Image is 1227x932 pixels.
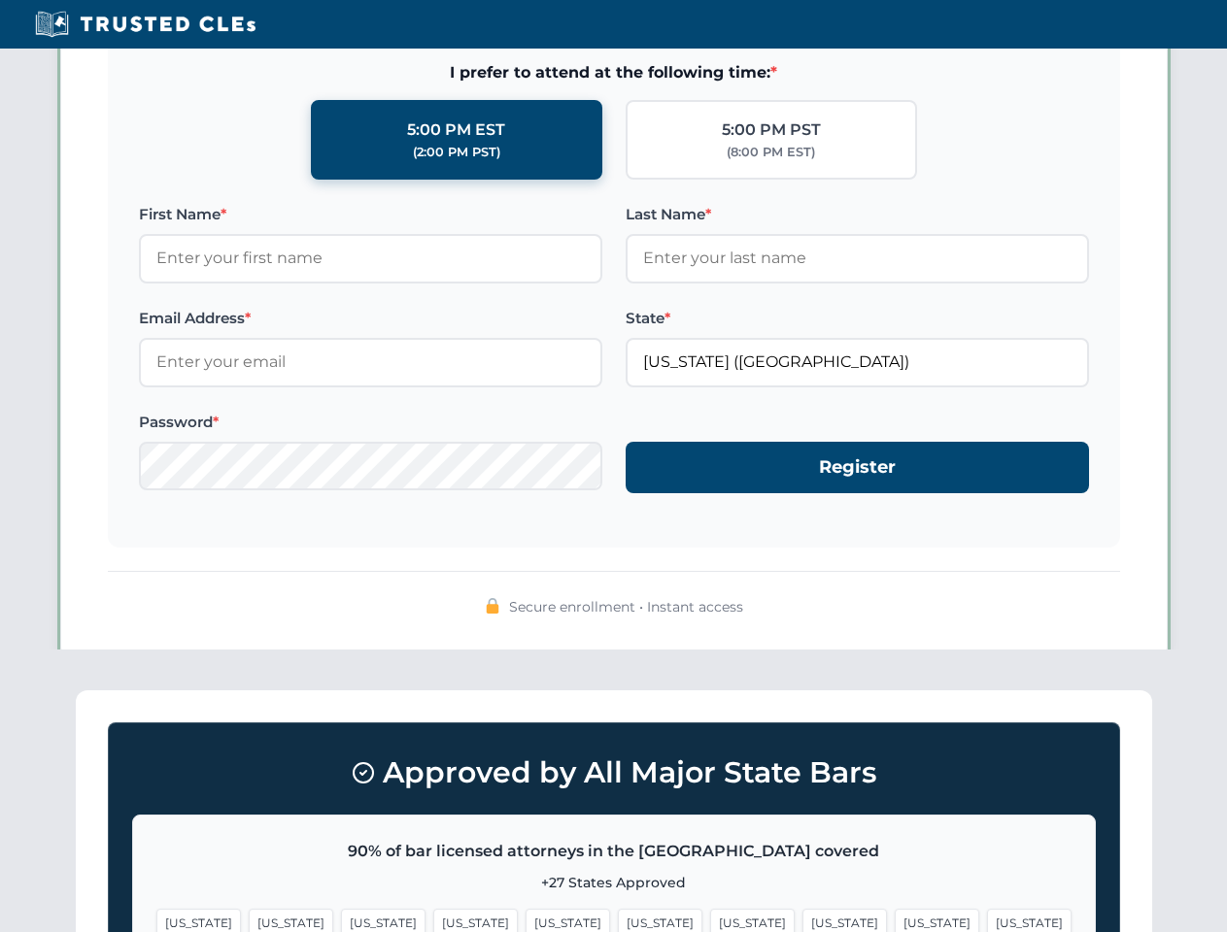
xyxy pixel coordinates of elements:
[156,872,1072,893] p: +27 States Approved
[626,442,1089,493] button: Register
[626,338,1089,386] input: Florida (FL)
[626,203,1089,226] label: Last Name
[626,307,1089,330] label: State
[722,117,821,143] div: 5:00 PM PST
[139,60,1089,85] span: I prefer to attend at the following time:
[139,338,602,386] input: Enter your email
[139,234,602,283] input: Enter your first name
[485,598,500,614] img: 🔒
[727,143,815,162] div: (8:00 PM EST)
[626,234,1089,283] input: Enter your last name
[139,411,602,434] label: Password
[156,839,1072,864] p: 90% of bar licensed attorneys in the [GEOGRAPHIC_DATA] covered
[139,307,602,330] label: Email Address
[407,117,505,143] div: 5:00 PM EST
[29,10,261,39] img: Trusted CLEs
[132,747,1096,799] h3: Approved by All Major State Bars
[413,143,500,162] div: (2:00 PM PST)
[509,596,743,617] span: Secure enrollment • Instant access
[139,203,602,226] label: First Name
